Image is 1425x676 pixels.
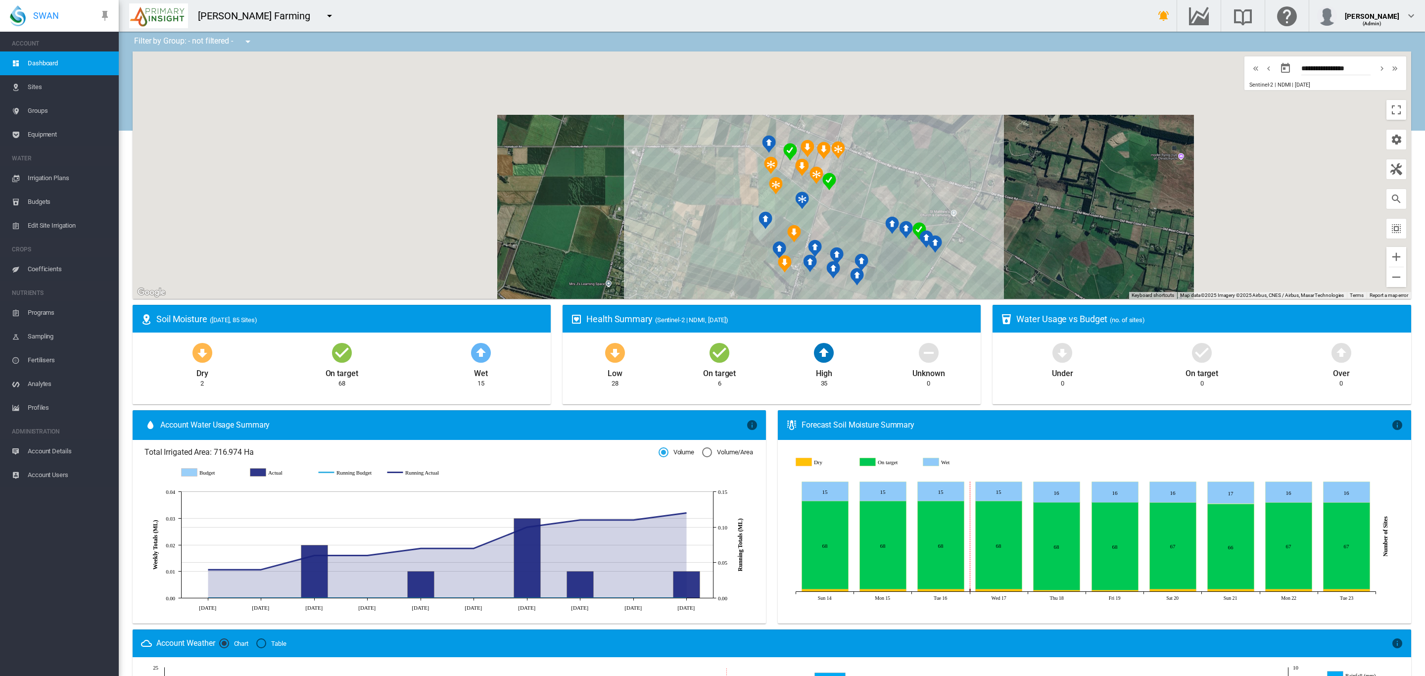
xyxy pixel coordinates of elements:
[419,596,423,600] circle: Running Budget 12 Aug 0
[802,501,848,589] g: On target Sep 14, 2025 68
[12,36,111,51] span: ACCOUNT
[33,9,59,22] span: SWAN
[525,596,529,600] circle: Running Budget 26 Aug 0
[28,75,111,99] span: Sites
[917,501,964,589] g: On target Sep 16, 2025 68
[28,214,111,238] span: Edit Site Irrigation
[578,518,582,522] circle: Running Actual 2 Sept 0.11
[1049,595,1063,601] tspan: Thu 18
[156,313,543,325] div: Soil Moisture
[514,519,540,598] g: Actual 26 Aug 0.03
[472,546,475,550] circle: Running Actual 19 Aug 0.07
[1109,595,1121,601] tspan: Fri 19
[1207,589,1254,592] g: Dry Sep 21, 2025 2
[718,525,727,531] tspan: 0.10
[912,364,945,379] div: Unknown
[803,254,817,272] div: NDMI: Highfield Rd - A
[419,546,423,550] circle: Running Actual 12 Aug 0.07
[10,5,26,26] img: SWAN-Landscape-Logo-Colour-drop.png
[153,665,158,671] tspan: 25
[923,458,979,467] g: Wet
[12,241,111,257] span: CROPS
[198,9,319,23] div: [PERSON_NAME] Farming
[769,177,783,194] div: NDMI: Highfield Rd - R
[1386,100,1406,120] button: Toggle fullscreen view
[975,589,1022,592] g: Dry Sep 17, 2025 2
[1386,219,1406,239] button: icon-select-all
[129,3,188,28] img: P9Qypg3231X1QAAAABJRU5ErkJggg==
[1292,82,1310,88] span: | [DATE]
[718,379,721,388] div: 6
[718,595,727,601] tspan: 0.00
[1376,62,1388,74] button: icon-chevron-right
[1390,134,1402,145] md-icon: icon-cog
[135,286,168,299] a: Open this area in Google Maps (opens a new window)
[465,605,482,611] tspan: [DATE]
[166,569,175,575] tspan: 0.01
[1386,189,1406,209] button: icon-magnify
[586,313,973,325] div: Health Summary
[684,511,688,515] circle: Running Actual 16 Sept 0.12
[1166,595,1179,601] tspan: Sat 20
[1000,313,1012,325] md-icon: icon-cup-water
[624,605,642,611] tspan: [DATE]
[702,448,753,457] md-radio-button: Volume/Area
[859,501,906,589] g: On target Sep 15, 2025 68
[1390,223,1402,235] md-icon: icon-select-all
[196,364,208,379] div: Dry
[737,519,744,572] tspan: Running Totals (ML)
[802,420,1391,431] div: Forecast Soil Moisture Summary
[830,247,844,265] div: NDMI: Highfield Rd - C
[365,596,369,600] circle: Running Budget 5 Aug 0
[477,379,484,388] div: 15
[219,639,249,648] md-radio-button: Chart
[206,568,210,572] circle: Running Actual 15 Jul 0.04
[808,240,822,257] div: NDMI: Highfield Rd - B
[759,211,772,229] div: NDMI: Highfield Rd - U
[603,340,627,364] md-icon: icon-arrow-down-bold-circle
[1224,595,1237,601] tspan: Sun 21
[1323,503,1370,589] g: On target Sep 23, 2025 67
[312,596,316,600] circle: Running Budget 29 Jul 0
[259,568,263,572] circle: Running Actual 22 Jul 0.04
[1207,482,1254,504] g: Wet Sep 21, 2025 17
[28,439,111,463] span: Account Details
[1149,503,1196,589] g: On target Sep 20, 2025 67
[156,638,215,649] div: Account Weather
[28,99,111,123] span: Groups
[859,458,916,467] g: On target
[899,221,913,239] div: NDMI: Highfield Rd - FB
[1158,10,1170,22] md-icon: icon-bell-ring
[850,268,864,286] div: NDMI: Highfield Rd - F
[746,419,758,431] md-icon: icon-information
[684,596,688,600] circle: Running Budget 16 Sept 0
[141,313,152,325] md-icon: icon-map-marker-radius
[166,489,175,495] tspan: 0.04
[1391,419,1403,431] md-icon: icon-information
[1265,589,1312,592] g: Dry Sep 22, 2025 2
[703,364,736,379] div: On target
[831,141,845,159] div: NDMI: Highfield Rd - H
[1231,10,1255,22] md-icon: Search the knowledge base
[412,605,429,611] tspan: [DATE]
[612,379,618,388] div: 28
[631,596,635,600] circle: Running Budget 9 Sept 0
[1263,62,1274,74] md-icon: icon-chevron-left
[12,150,111,166] span: WATER
[1388,62,1401,74] button: icon-chevron-double-right
[152,520,159,570] tspan: Weekly Totals (ML)
[127,32,261,51] div: Filter by Group: - not filtered -
[1200,379,1204,388] div: 0
[99,10,111,22] md-icon: icon-pin
[206,596,210,600] circle: Running Budget 15 Jul 0
[200,379,204,388] div: 2
[795,158,809,176] div: NDMI: Highfield Rd - L
[1052,364,1073,379] div: Under
[885,216,899,234] div: NDMI: Highfield Rd - FA
[256,639,286,648] md-radio-button: Table
[975,501,1022,589] g: On target Sep 17, 2025 68
[210,316,257,324] span: ([DATE], 85 Sites)
[1345,7,1399,17] div: [PERSON_NAME]
[525,525,529,529] circle: Running Actual 26 Aug 0.1
[238,32,258,51] button: icon-menu-down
